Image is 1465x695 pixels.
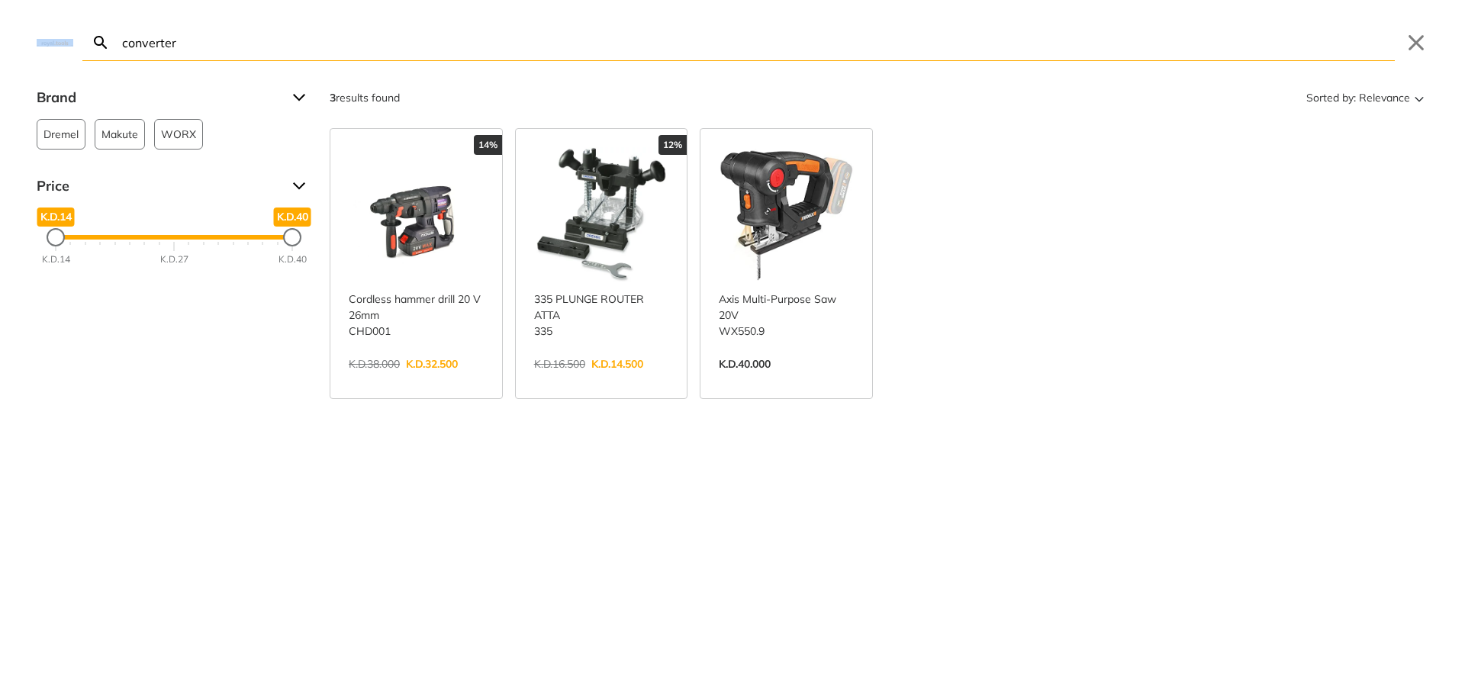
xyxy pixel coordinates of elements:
span: Dremel [43,120,79,149]
span: Makute [101,120,138,149]
div: results found [330,85,400,110]
div: 14% [474,135,502,155]
strong: 3 [330,91,336,105]
div: Minimum Price [47,228,65,246]
div: K.D.27 [160,253,188,266]
button: Sorted by:Relevance Sort [1303,85,1428,110]
svg: Search [92,34,110,52]
button: WORX [154,119,203,150]
span: Brand [37,85,281,110]
input: Search… [119,24,1395,60]
svg: Sort [1410,88,1428,107]
button: Dremel [37,119,85,150]
span: WORX [161,120,196,149]
div: Maximum Price [283,228,301,246]
span: Relevance [1359,85,1410,110]
span: Price [37,174,281,198]
div: K.D.14 [42,253,70,266]
button: Makute [95,119,145,150]
img: Close [37,39,73,46]
div: K.D.40 [279,253,307,266]
button: Close [1404,31,1428,55]
div: 12% [658,135,687,155]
